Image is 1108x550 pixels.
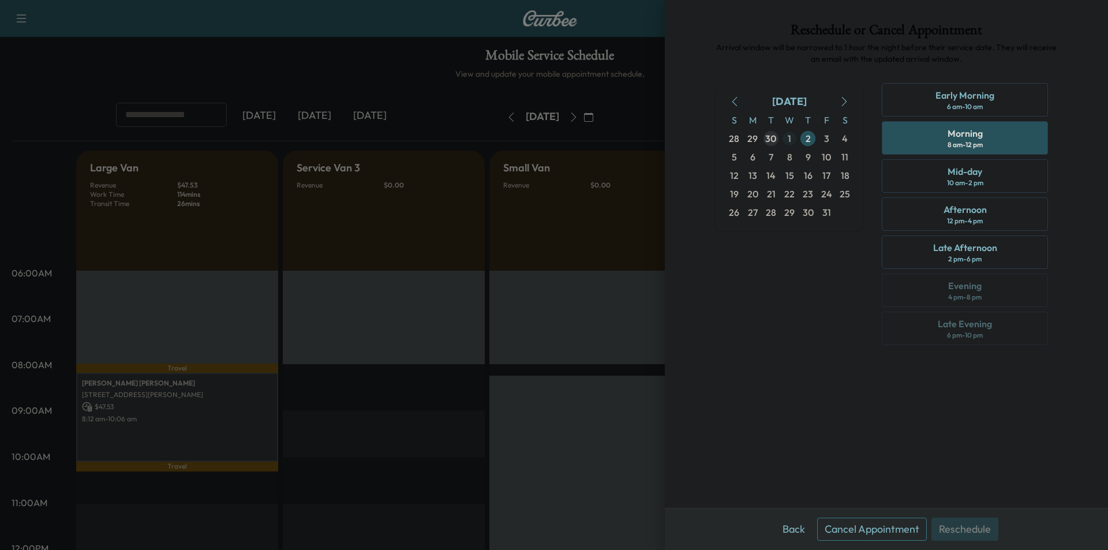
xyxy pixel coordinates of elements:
div: Morning [948,126,983,140]
button: Back [775,518,813,541]
button: Cancel Appointment [817,518,927,541]
span: 18 [841,169,849,182]
div: 6 am - 10 am [947,102,983,111]
span: F [817,111,836,129]
span: 24 [821,187,832,201]
div: Mid-day [948,164,982,178]
div: [DATE] [772,93,807,110]
div: 12 pm - 4 pm [947,216,983,226]
div: 10 am - 2 pm [947,178,983,188]
span: W [780,111,799,129]
span: 23 [803,187,813,201]
div: Early Morning [935,88,994,102]
span: 14 [766,169,776,182]
div: 8 am - 12 pm [948,140,983,149]
span: M [743,111,762,129]
span: 6 [750,150,755,164]
span: 8 [787,150,792,164]
span: T [799,111,817,129]
span: 19 [730,187,739,201]
span: 29 [747,132,758,145]
div: 2 pm - 6 pm [948,255,982,264]
span: 26 [729,205,739,219]
span: 30 [803,205,814,219]
span: S [725,111,743,129]
span: T [762,111,780,129]
span: 20 [747,187,758,201]
span: 3 [824,132,829,145]
span: 21 [767,187,776,201]
span: 13 [748,169,757,182]
span: 11 [841,150,848,164]
span: 17 [822,169,830,182]
span: 10 [822,150,831,164]
span: 28 [729,132,739,145]
span: 31 [822,205,831,219]
div: Afternoon [944,203,987,216]
span: 2 [806,132,811,145]
span: 27 [748,205,758,219]
span: 9 [806,150,811,164]
h1: Reschedule or Cancel Appointment [716,23,1057,42]
span: 28 [766,205,776,219]
span: S [836,111,854,129]
span: 4 [842,132,848,145]
span: 12 [730,169,739,182]
span: 22 [784,187,795,201]
span: 25 [840,187,850,201]
span: 30 [765,132,777,145]
span: 7 [769,150,773,164]
p: Arrival window will be narrowed to 1 hour the night before their service date. They will receive ... [716,42,1057,65]
span: 1 [788,132,791,145]
span: 5 [732,150,737,164]
span: 16 [804,169,813,182]
span: 29 [784,205,795,219]
div: Late Afternoon [933,241,997,255]
span: 15 [785,169,794,182]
